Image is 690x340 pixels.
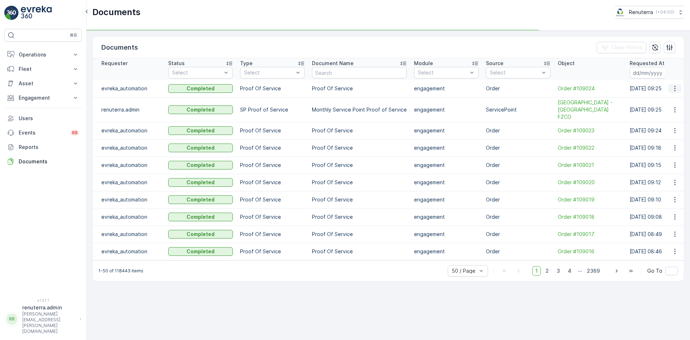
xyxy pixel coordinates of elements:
[558,196,622,203] a: Order #109019
[558,85,622,92] a: Order #109024
[19,144,79,151] p: Reports
[558,60,575,67] p: Object
[312,162,407,169] p: Proof Of Service
[486,213,551,221] p: Order
[486,106,551,113] p: ServicePoint
[19,80,68,87] p: Asset
[240,106,305,113] p: SP Proof of Service
[615,6,684,19] button: Renuterra(+04:00)
[168,84,233,93] button: Completed
[187,162,215,169] p: Completed
[4,140,82,154] a: Reports
[486,60,503,67] p: Source
[240,196,305,203] p: Proof Of Service
[92,6,141,18] p: Documents
[168,195,233,204] button: Completed
[172,69,222,76] p: Select
[312,67,407,78] input: Search
[240,179,305,186] p: Proof Of Service
[630,67,679,78] input: dd/mm/yyyy
[486,127,551,134] p: Order
[4,154,82,169] a: Documents
[19,115,79,122] p: Users
[244,69,294,76] p: Select
[101,213,161,221] p: evreka_automation
[414,213,479,221] p: engagement
[486,162,551,169] p: Order
[414,60,433,67] p: Module
[542,266,552,276] span: 2
[418,69,468,76] p: Select
[101,231,161,238] p: evreka_automation
[187,213,215,221] p: Completed
[312,127,407,134] p: Proof Of Service
[414,162,479,169] p: engagement
[312,231,407,238] p: Proof Of Service
[312,248,407,255] p: Proof Of Service
[187,127,215,134] p: Completed
[6,313,18,325] div: RR
[312,213,407,221] p: Proof Of Service
[414,127,479,134] p: engagement
[558,231,622,238] a: Order #109017
[168,178,233,187] button: Completed
[486,231,551,238] p: Order
[647,267,662,275] span: Go To
[532,266,541,276] span: 1
[240,144,305,151] p: Proof Of Service
[558,99,622,121] span: [GEOGRAPHIC_DATA] -[GEOGRAPHIC_DATA] FZCO
[578,266,582,276] p: ...
[101,60,128,67] p: Requester
[312,179,407,186] p: Proof Of Service
[629,9,653,16] p: Renuterra
[414,106,479,113] p: engagement
[101,42,138,53] p: Documents
[187,179,215,186] p: Completed
[187,248,215,255] p: Completed
[630,60,664,67] p: Requested At
[168,105,233,114] button: Completed
[4,47,82,62] button: Operations
[486,85,551,92] p: Order
[187,231,215,238] p: Completed
[558,162,622,169] a: Order #109021
[414,85,479,92] p: engagement
[611,44,642,51] p: Clear Filters
[240,85,305,92] p: Proof Of Service
[558,248,622,255] a: Order #109016
[101,162,161,169] p: evreka_automation
[584,266,603,276] span: 2369
[240,60,253,67] p: Type
[187,144,215,151] p: Completed
[558,144,622,151] span: Order #109022
[656,9,674,15] p: ( +04:00 )
[414,196,479,203] p: engagement
[312,60,354,67] p: Document Name
[414,179,479,186] p: engagement
[312,106,407,113] p: Monthly Service Point Proof of Service
[19,51,68,58] p: Operations
[101,248,161,255] p: evreka_automation
[98,268,143,274] p: 1-50 of 118443 items
[72,130,78,136] p: 99
[19,129,66,136] p: Events
[168,126,233,135] button: Completed
[168,144,233,152] button: Completed
[558,213,622,221] a: Order #109018
[4,298,82,303] span: v 1.51.1
[558,127,622,134] a: Order #109023
[312,85,407,92] p: Proof Of Service
[486,144,551,151] p: Order
[4,111,82,126] a: Users
[168,161,233,169] button: Completed
[312,196,407,203] p: Proof Of Service
[19,94,68,101] p: Engagement
[101,196,161,203] p: evreka_automation
[4,91,82,105] button: Engagement
[558,179,622,186] span: Order #109020
[168,60,185,67] p: Status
